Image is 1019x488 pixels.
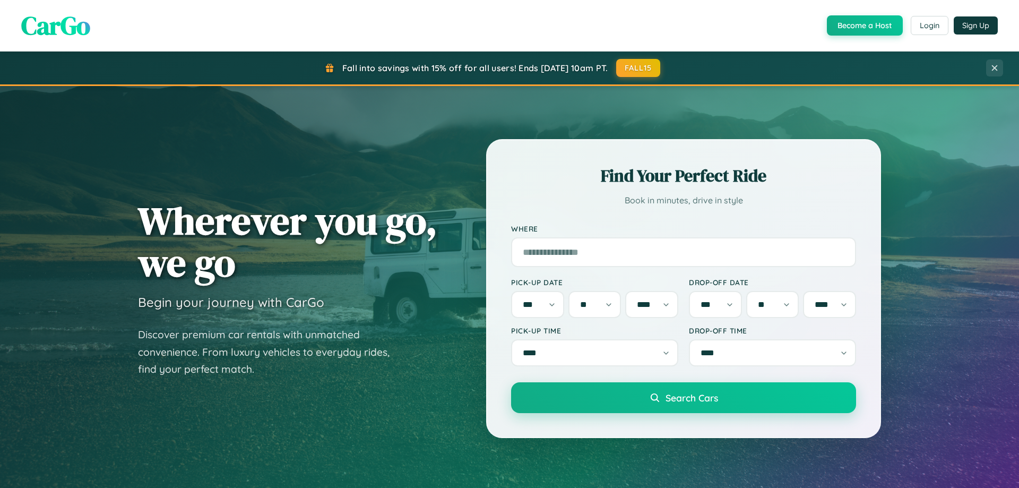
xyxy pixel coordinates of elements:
span: CarGo [21,8,90,43]
label: Drop-off Date [689,278,856,287]
h1: Wherever you go, we go [138,200,437,284]
p: Book in minutes, drive in style [511,193,856,208]
span: Search Cars [666,392,718,404]
button: Search Cars [511,382,856,413]
h2: Find Your Perfect Ride [511,164,856,187]
button: Login [911,16,948,35]
h3: Begin your journey with CarGo [138,294,324,310]
label: Pick-up Date [511,278,678,287]
button: Become a Host [827,15,903,36]
label: Where [511,224,856,233]
button: Sign Up [954,16,998,35]
span: Fall into savings with 15% off for all users! Ends [DATE] 10am PT. [342,63,608,73]
button: FALL15 [616,59,661,77]
p: Discover premium car rentals with unmatched convenience. From luxury vehicles to everyday rides, ... [138,326,403,378]
label: Drop-off Time [689,326,856,335]
label: Pick-up Time [511,326,678,335]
